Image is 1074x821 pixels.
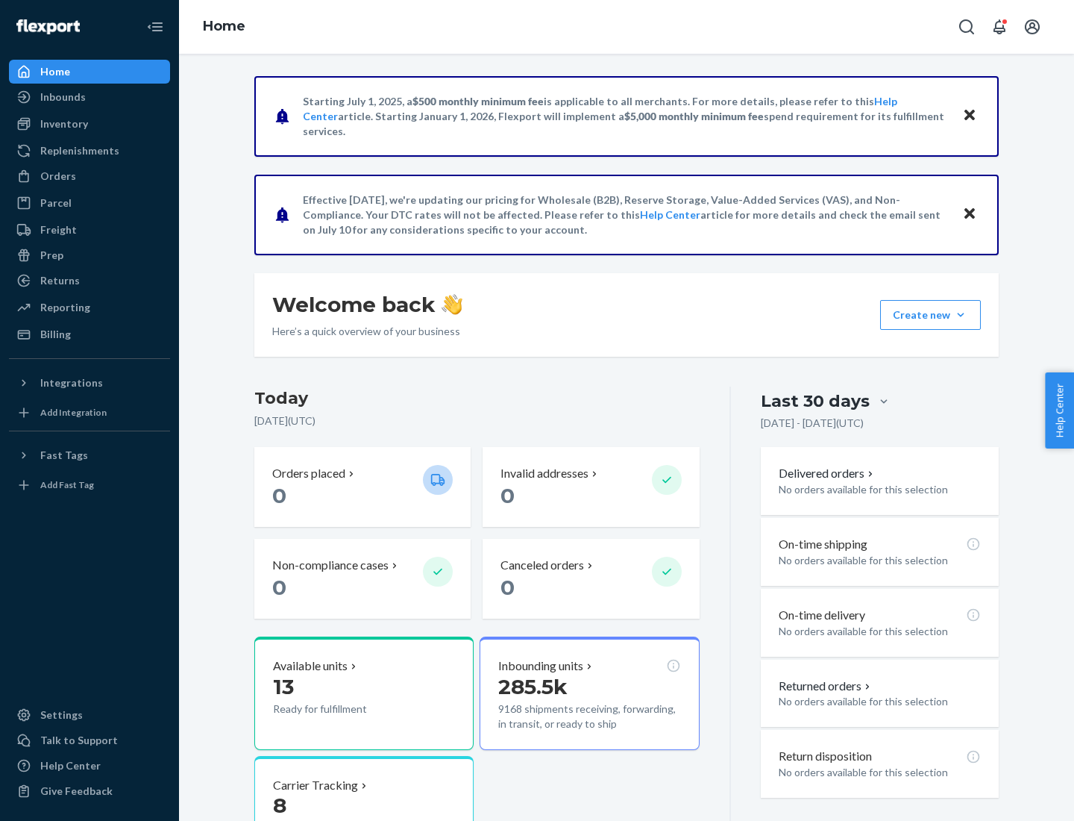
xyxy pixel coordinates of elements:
[779,465,876,482] button: Delivered orders
[203,18,245,34] a: Home
[779,765,981,780] p: No orders available for this selection
[9,60,170,84] a: Home
[40,375,103,390] div: Integrations
[779,624,981,639] p: No orders available for this selection
[9,443,170,467] button: Fast Tags
[952,12,982,42] button: Open Search Box
[761,416,864,431] p: [DATE] - [DATE] ( UTC )
[779,748,872,765] p: Return disposition
[9,191,170,215] a: Parcel
[498,658,583,675] p: Inbounding units
[272,483,286,508] span: 0
[303,94,948,139] p: Starting July 1, 2025, a is applicable to all merchants. For more details, please refer to this a...
[273,777,358,794] p: Carrier Tracking
[984,12,1014,42] button: Open notifications
[880,300,981,330] button: Create new
[140,12,170,42] button: Close Navigation
[500,483,515,508] span: 0
[254,637,474,750] button: Available units13Ready for fulfillment
[273,702,411,717] p: Ready for fulfillment
[960,105,979,127] button: Close
[779,482,981,497] p: No orders available for this selection
[40,327,71,342] div: Billing
[9,85,170,109] a: Inbounds
[254,539,471,619] button: Non-compliance cases 0
[272,324,462,339] p: Here’s a quick overview of your business
[273,658,348,675] p: Available units
[273,793,286,818] span: 8
[9,754,170,778] a: Help Center
[498,702,680,731] p: 9168 shipments receiving, forwarding, in transit, or ready to ship
[40,448,88,463] div: Fast Tags
[191,5,257,49] ol: breadcrumbs
[40,758,101,773] div: Help Center
[9,322,170,346] a: Billing
[272,575,286,600] span: 0
[254,447,471,527] button: Orders placed 0
[1045,372,1074,449] button: Help Center
[9,703,170,727] a: Settings
[254,413,700,428] p: [DATE] ( UTC )
[40,733,118,748] div: Talk to Support
[779,607,865,624] p: On-time delivery
[272,465,345,482] p: Orders placed
[40,169,76,184] div: Orders
[442,294,462,315] img: hand-wave emoji
[483,447,699,527] button: Invalid addresses 0
[9,218,170,242] a: Freight
[960,204,979,225] button: Close
[500,465,588,482] p: Invalid addresses
[500,575,515,600] span: 0
[40,784,113,799] div: Give Feedback
[480,637,699,750] button: Inbounding units285.5k9168 shipments receiving, forwarding, in transit, or ready to ship
[40,64,70,79] div: Home
[9,139,170,163] a: Replenishments
[9,112,170,136] a: Inventory
[9,728,170,752] a: Talk to Support
[779,553,981,568] p: No orders available for this selection
[40,406,107,419] div: Add Integration
[273,674,294,699] span: 13
[40,143,119,158] div: Replenishments
[9,269,170,293] a: Returns
[40,116,88,131] div: Inventory
[9,296,170,319] a: Reporting
[483,539,699,619] button: Canceled orders 0
[40,196,72,210] div: Parcel
[412,95,544,107] span: $500 monthly minimum fee
[272,291,462,318] h1: Welcome back
[40,222,77,237] div: Freight
[9,371,170,395] button: Integrations
[624,110,764,122] span: $5,000 monthly minimum fee
[498,674,568,699] span: 285.5k
[303,193,948,237] p: Effective [DATE], we're updating our pricing for Wholesale (B2B), Reserve Storage, Value-Added Se...
[40,273,80,288] div: Returns
[16,19,80,34] img: Flexport logo
[779,678,873,695] button: Returned orders
[500,557,584,574] p: Canceled orders
[40,708,83,722] div: Settings
[40,90,86,104] div: Inbounds
[40,300,90,315] div: Reporting
[9,164,170,188] a: Orders
[761,390,870,413] div: Last 30 days
[779,694,981,709] p: No orders available for this selection
[40,478,94,491] div: Add Fast Tag
[9,779,170,803] button: Give Feedback
[9,243,170,267] a: Prep
[40,248,63,263] div: Prep
[640,208,700,221] a: Help Center
[779,536,867,553] p: On-time shipping
[9,473,170,497] a: Add Fast Tag
[254,387,700,410] h3: Today
[272,557,389,574] p: Non-compliance cases
[9,401,170,425] a: Add Integration
[1017,12,1047,42] button: Open account menu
